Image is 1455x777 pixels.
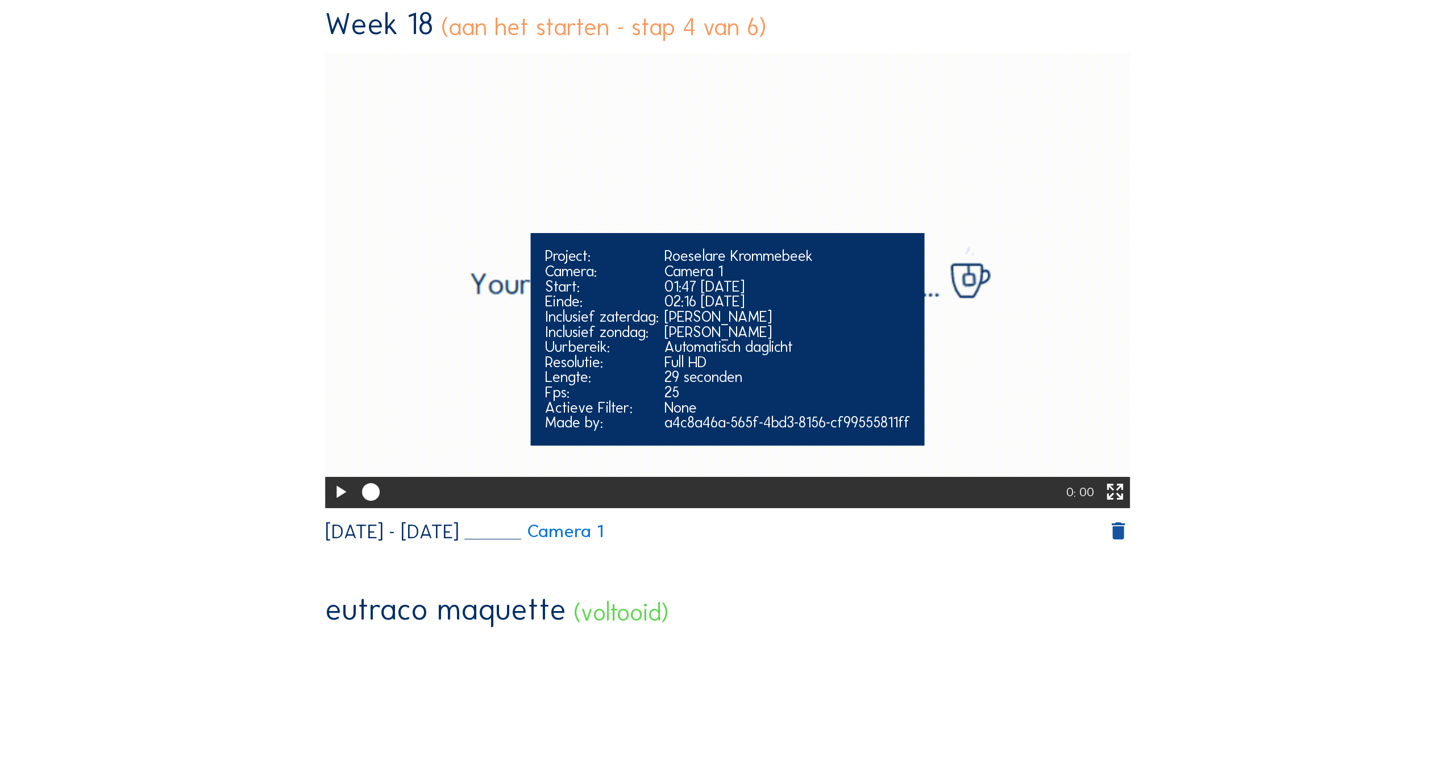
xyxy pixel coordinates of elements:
div: 0: 00 [1066,477,1097,508]
div: Actieve Filter: [545,400,659,415]
div: Resolutie: [545,355,659,370]
div: [DATE] - [DATE] [325,522,459,542]
div: Roeselare Krommebeek [664,248,910,264]
div: 29 seconden [664,369,910,385]
div: Made by: [545,415,659,430]
div: 02:16 [DATE] [664,294,910,309]
div: Lengte: [545,369,659,385]
div: [PERSON_NAME] [664,309,910,325]
div: Camera: [545,264,659,279]
div: None [664,400,910,415]
a: Camera 1 [464,522,604,541]
div: Week 18 [325,9,434,39]
div: Einde: [545,294,659,309]
div: Uurbereik: [545,339,659,355]
div: 25 [664,385,910,400]
div: (voltooid) [573,600,668,625]
div: Start: [545,279,659,294]
div: (aan het starten - stap 4 van 6) [441,15,766,39]
div: Inclusief zondag: [545,325,659,340]
div: Camera 1 [664,264,910,279]
div: Fps: [545,385,659,400]
div: [PERSON_NAME] [664,325,910,340]
div: Automatisch daglicht [664,339,910,355]
div: a4c8a46a-565f-4bd3-8156-cf99555811ff [664,415,910,430]
video: Your browser does not support the video tag. [325,53,1130,505]
div: Full HD [664,355,910,370]
div: Project: [545,248,659,264]
div: 01:47 [DATE] [664,279,910,294]
div: Inclusief zaterdag: [545,309,659,325]
div: eutraco maquette [325,594,566,624]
